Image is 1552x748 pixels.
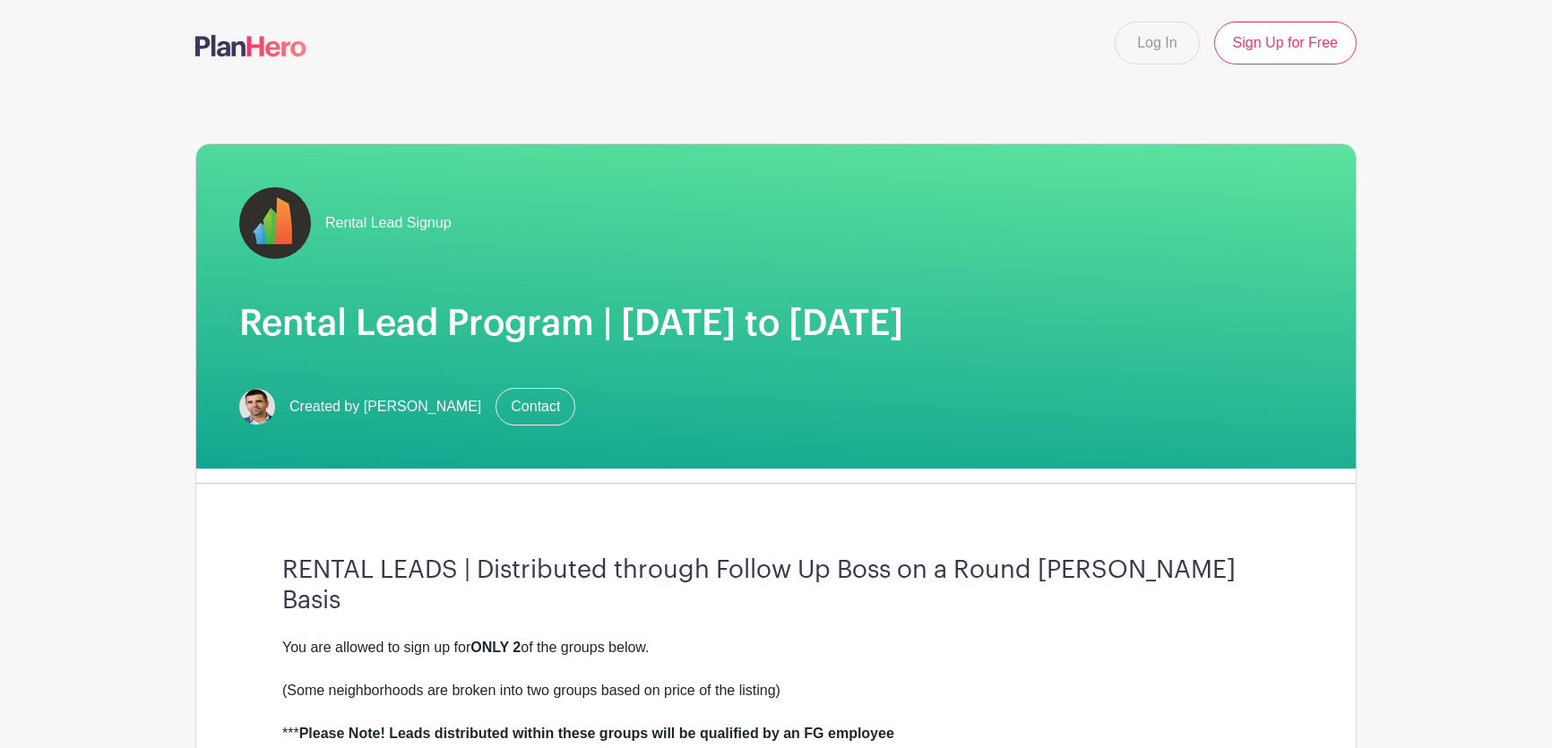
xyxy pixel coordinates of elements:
span: Rental Lead Signup [325,212,452,234]
a: Contact [496,388,575,426]
a: Sign Up for Free [1214,21,1357,64]
strong: Please Note! Leads distributed within these groups will be qualified by an FG employee [299,726,894,741]
span: Created by [PERSON_NAME] [289,396,481,417]
a: Log In [1115,21,1199,64]
div: You are allowed to sign up for of the groups below. [282,637,1270,658]
strong: ONLY 2 [470,640,521,655]
img: logo-507f7623f17ff9eddc593b1ce0a138ce2505c220e1c5a4e2b4648c50719b7d32.svg [195,35,306,56]
img: Screen%20Shot%202023-02-21%20at%2010.54.51%20AM.png [239,389,275,425]
div: (Some neighborhoods are broken into two groups based on price of the listing) [282,680,1270,701]
img: fulton-grace-logo.jpeg [239,187,311,259]
h1: Rental Lead Program | [DATE] to [DATE] [239,302,1313,345]
h3: RENTAL LEADS | Distributed through Follow Up Boss on a Round [PERSON_NAME] Basis [282,555,1270,615]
